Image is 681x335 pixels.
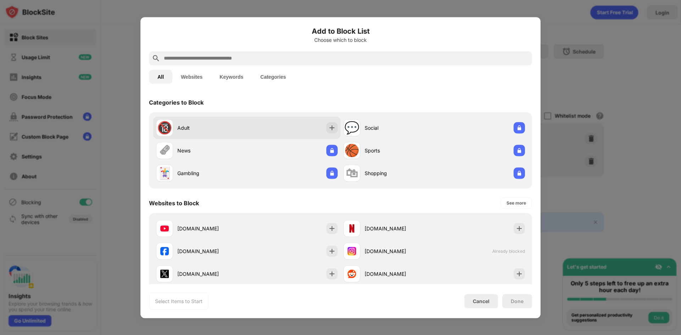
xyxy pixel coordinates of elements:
button: Keywords [211,69,252,84]
div: Select Items to Start [155,297,203,305]
h6: Add to Block List [149,26,532,36]
img: search.svg [152,54,160,62]
div: [DOMAIN_NAME] [177,270,247,278]
div: 🃏 [157,166,172,180]
div: 🛍 [346,166,358,180]
div: Shopping [365,169,434,177]
div: Adult [177,124,247,132]
div: Choose which to block [149,37,532,43]
div: Cancel [473,298,489,304]
div: Social [365,124,434,132]
span: Already blocked [492,249,525,254]
img: favicons [160,247,169,255]
img: favicons [160,269,169,278]
div: 💬 [344,121,359,135]
img: favicons [348,247,356,255]
div: Done [511,298,524,304]
div: 🏀 [344,143,359,158]
div: Sports [365,147,434,154]
div: [DOMAIN_NAME] [365,225,434,232]
img: favicons [348,224,356,233]
img: favicons [348,269,356,278]
div: [DOMAIN_NAME] [177,247,247,255]
button: All [149,69,172,84]
div: [DOMAIN_NAME] [365,247,434,255]
div: See more [506,199,526,206]
img: favicons [160,224,169,233]
div: [DOMAIN_NAME] [365,270,434,278]
button: Websites [172,69,211,84]
div: [DOMAIN_NAME] [177,225,247,232]
div: News [177,147,247,154]
div: 🗞 [159,143,171,158]
div: 🔞 [157,121,172,135]
div: Gambling [177,169,247,177]
div: Categories to Block [149,99,204,106]
div: Websites to Block [149,199,199,206]
button: Categories [252,69,294,84]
